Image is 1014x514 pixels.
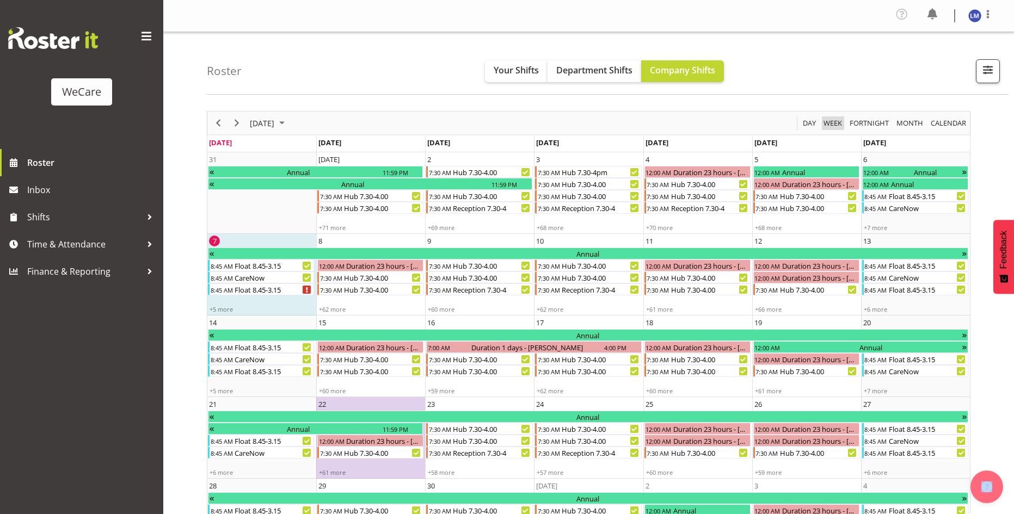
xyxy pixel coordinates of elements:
[645,260,672,271] div: 12:00 AM
[672,342,750,352] div: Duration 23 hours - [PERSON_NAME]
[561,260,641,271] div: Hub 7.30-4.00
[644,435,751,447] div: Duration 23 hours - Lainie Montgomery Begin From Thursday, September 25, 2025 at 12:00:00 AM GMT+...
[644,259,751,271] div: Duration 23 hours - Savanna Samson Begin From Thursday, September 11, 2025 at 12:00:00 AM GMT+12:...
[319,354,343,364] div: 7:30 AM
[535,166,641,178] div: Hub 7.30-4pm Begin From Wednesday, September 3, 2025 at 7:30:00 AM GMT+12:00 Ends At Wednesday, S...
[535,202,641,214] div: Reception 7.30-4 Begin From Wednesday, September 3, 2025 at 7:30:00 AM GMT+12:00 Ends At Wednesda...
[670,366,750,376] div: Hub 7.30-4.00
[208,435,314,447] div: Float 8.45-3.15 Begin From Sunday, September 21, 2025 at 8:45:00 AM GMT+12:00 Ends At Sunday, Sep...
[849,116,890,130] span: Fortnight
[895,116,924,130] span: Month
[753,435,859,447] div: Duration 23 hours - Penny Clyne-Moffat Begin From Friday, September 26, 2025 at 12:00:00 AM GMT+1...
[672,166,750,177] div: Duration 23 hours - [PERSON_NAME]
[753,271,859,283] div: Duration 23 hours - Penny Clyne-Moffat Begin From Friday, September 12, 2025 at 12:00:00 AM GMT+1...
[319,272,343,283] div: 7:30 AM
[428,423,452,434] div: 7:30 AM
[754,178,781,189] div: 12:00 AM
[888,423,968,434] div: Float 8.45-3.15
[537,178,561,189] div: 7:30 AM
[208,283,314,295] div: Float 8.45-3.15 Begin From Sunday, September 7, 2025 at 8:45:00 AM GMT+12:00 Ends At Sunday, Sept...
[643,315,752,397] td: Thursday, September 18, 2025
[779,190,859,201] div: Hub 7.30-4.00
[452,284,532,295] div: Reception 7.30-4
[215,330,961,340] div: Annual
[451,342,603,352] div: Duration 1 days - [PERSON_NAME]
[755,284,779,295] div: 7:30 AM
[208,423,423,435] div: Annual Begin From Friday, September 19, 2025 at 12:00:00 AM GMT+12:00 Ends At Monday, September 2...
[754,272,781,283] div: 12:00 AM
[993,220,1014,294] button: Feedback - Show survey
[863,166,890,177] div: 12:00 AM
[755,202,779,213] div: 7:30 AM
[494,64,539,76] span: Your Shifts
[208,341,314,353] div: Float 8.45-3.15 Begin From Sunday, September 14, 2025 at 8:45:00 AM GMT+12:00 Ends At Sunday, Sep...
[753,423,859,435] div: Duration 23 hours - Antonia Mao Begin From Friday, September 26, 2025 at 12:00:00 AM GMT+12:00 En...
[426,224,533,232] div: +69 more
[861,152,970,234] td: Saturday, September 6, 2025
[864,366,888,376] div: 8:45 AM
[646,284,670,295] div: 7:30 AM
[802,116,817,130] span: Day
[207,305,315,313] div: +5 more
[534,387,642,395] div: +62 more
[753,365,859,377] div: Hub 7.30-4.00 Begin From Friday, September 19, 2025 at 7:30:00 AM GMT+12:00 Ends At Friday, Septe...
[317,224,425,232] div: +71 more
[650,64,715,76] span: Company Shifts
[317,353,423,365] div: Hub 7.30-4.00 Begin From Monday, September 15, 2025 at 7:30:00 AM GMT+12:00 Ends At Monday, Septe...
[317,341,423,353] div: Duration 23 hours - Aleea Devenport Begin From Monday, September 15, 2025 at 12:00:00 AM GMT+12:0...
[537,423,561,434] div: 7:30 AM
[207,315,316,397] td: Sunday, September 14, 2025
[428,272,452,283] div: 7:30 AM
[930,116,967,130] span: calendar
[209,112,228,134] div: Previous
[561,354,641,364] div: Hub 7.30-4.00
[848,116,891,130] button: Fortnight
[644,423,751,435] div: Duration 23 hours - Samantha Poultney Begin From Thursday, September 25, 2025 at 12:00:00 AM GMT+...
[537,272,561,283] div: 7:30 AM
[888,272,968,283] div: CareNow
[976,59,1000,83] button: Filter Shifts
[895,116,925,130] button: Timeline Month
[27,209,142,225] span: Shifts
[862,305,969,313] div: +6 more
[999,231,1009,269] span: Feedback
[644,271,751,283] div: Hub 7.30-4.00 Begin From Thursday, September 11, 2025 at 7:30:00 AM GMT+12:00 Ends At Thursday, S...
[210,354,233,364] div: 8:45 AM
[428,284,452,295] div: 7:30 AM
[317,387,425,395] div: +60 more
[318,342,345,352] div: 12:00 AM
[343,272,423,283] div: Hub 7.30-4.00
[207,152,316,234] td: Sunday, August 31, 2025
[752,152,861,234] td: Friday, September 5, 2025
[864,190,888,201] div: 8:45 AM
[537,260,561,271] div: 7:30 AM
[929,116,968,130] button: Month
[426,305,533,313] div: +60 more
[537,202,561,213] div: 7:30 AM
[535,271,641,283] div: Hub 7.30-4.00 Begin From Wednesday, September 10, 2025 at 7:30:00 AM GMT+12:00 Ends At Wednesday,...
[233,272,314,283] div: CareNow
[888,354,968,364] div: Float 8.45-3.15
[781,178,859,189] div: Duration 23 hours - [PERSON_NAME]
[343,284,423,295] div: Hub 7.30-4.00
[863,178,890,189] div: 12:00 AM
[561,423,641,434] div: Hub 7.30-4.00
[646,354,670,364] div: 7:30 AM
[645,342,672,352] div: 12:00 AM
[644,365,751,377] div: Hub 7.30-4.00 Begin From Thursday, September 18, 2025 at 7:30:00 AM GMT+12:00 Ends At Thursday, S...
[535,353,641,365] div: Hub 7.30-4.00 Begin From Wednesday, September 17, 2025 at 7:30:00 AM GMT+12:00 Ends At Wednesday,...
[428,260,452,271] div: 7:30 AM
[801,116,818,130] button: Timeline Day
[316,152,425,234] td: Monday, September 1, 2025
[645,423,672,434] div: 12:00 AM
[426,271,532,283] div: Hub 7.30-4.00 Begin From Tuesday, September 9, 2025 at 7:30:00 AM GMT+12:00 Ends At Tuesday, Sept...
[319,202,343,213] div: 7:30 AM
[537,284,561,295] div: 7:30 AM
[534,305,642,313] div: +62 more
[535,435,641,447] div: Hub 7.30-4.00 Begin From Wednesday, September 24, 2025 at 7:30:00 AM GMT+12:00 Ends At Wednesday,...
[862,353,968,365] div: Float 8.45-3.15 Begin From Saturday, September 20, 2025 at 8:45:00 AM GMT+12:00 Ends At Saturday,...
[753,190,859,202] div: Hub 7.30-4.00 Begin From Friday, September 5, 2025 at 7:30:00 AM GMT+12:00 Ends At Friday, Septem...
[643,234,752,315] td: Thursday, September 11, 2025
[316,315,425,397] td: Monday, September 15, 2025
[862,387,969,395] div: +7 more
